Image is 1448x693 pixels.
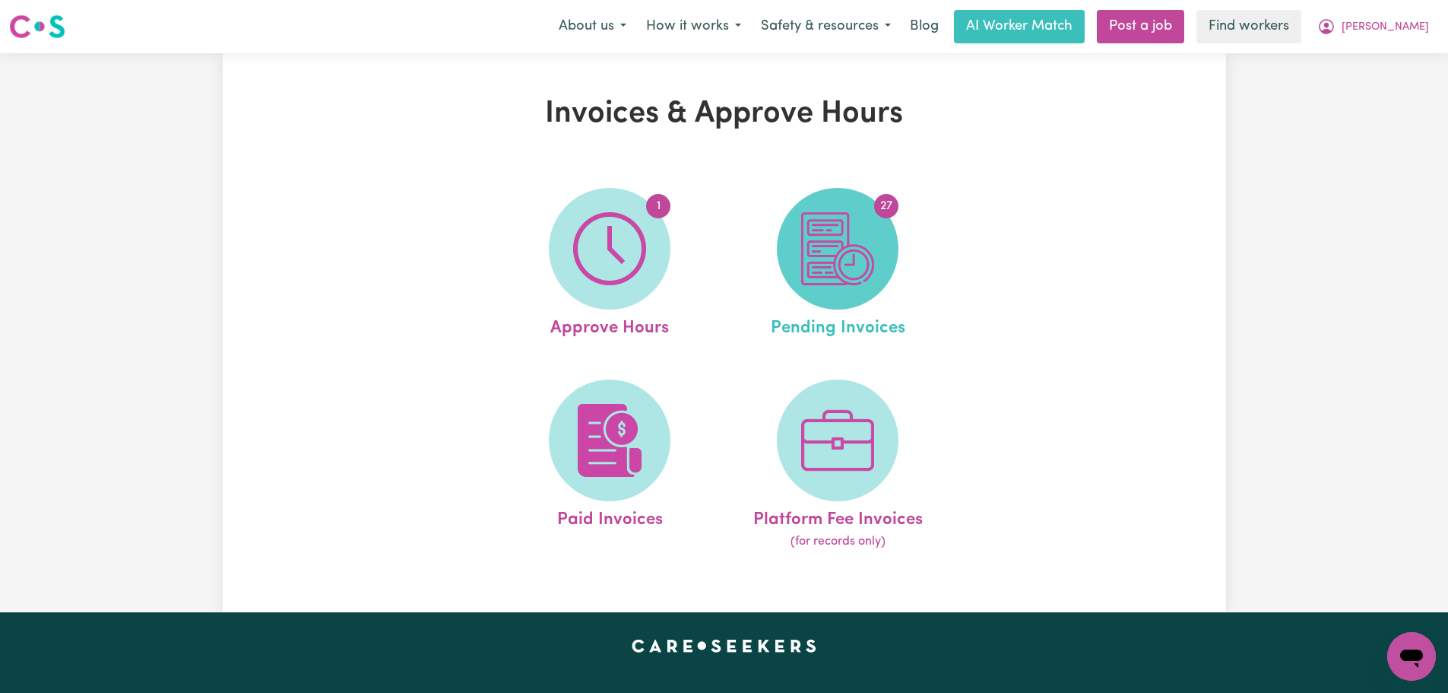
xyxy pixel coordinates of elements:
[901,10,948,43] a: Blog
[1196,10,1301,43] a: Find workers
[9,13,65,40] img: Careseekers logo
[1307,11,1439,43] button: My Account
[771,310,905,342] span: Pending Invoices
[399,96,1050,132] h1: Invoices & Approve Hours
[874,194,898,218] span: 27
[636,11,751,43] button: How it works
[9,9,65,44] a: Careseekers logo
[500,380,719,552] a: Paid Invoices
[791,532,886,551] span: (for records only)
[500,188,719,342] a: Approve Hours
[632,640,816,652] a: Careseekers home page
[557,501,663,533] span: Paid Invoices
[1097,10,1184,43] a: Post a job
[646,194,670,218] span: 1
[751,11,901,43] button: Safety & resources
[954,10,1085,43] a: AI Worker Match
[728,380,947,552] a: Platform Fee Invoices(for records only)
[1387,632,1436,681] iframe: Button to launch messaging window
[728,188,947,342] a: Pending Invoices
[1342,19,1429,36] span: [PERSON_NAME]
[753,501,923,533] span: Platform Fee Invoices
[549,11,636,43] button: About us
[550,310,669,342] span: Approve Hours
